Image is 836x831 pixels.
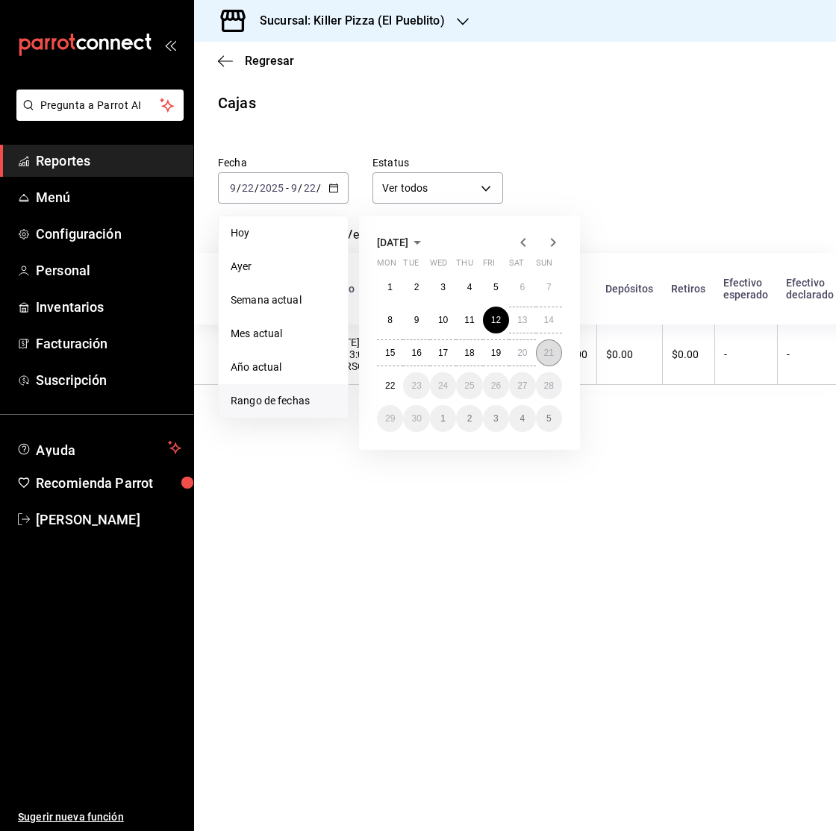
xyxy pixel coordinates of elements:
button: September 2, 2025 [403,274,429,301]
button: September 3, 2025 [430,274,456,301]
abbr: September 5, 2025 [493,282,499,292]
abbr: Wednesday [430,258,447,274]
abbr: September 9, 2025 [414,315,419,325]
label: Estatus [372,157,503,168]
span: Pregunta a Parrot AI [40,98,160,113]
span: / [237,182,241,194]
span: Inventarios [36,297,181,317]
span: Reportes [36,151,181,171]
div: Retiros [671,283,705,295]
div: Efectivo declarado [786,277,834,301]
abbr: September 29, 2025 [385,413,395,424]
abbr: September 30, 2025 [411,413,421,424]
button: Pregunta a Parrot AI [16,90,184,121]
abbr: Thursday [456,258,472,274]
div: - [724,348,768,360]
span: [PERSON_NAME] [36,509,181,530]
span: Menú [36,187,181,207]
button: September 13, 2025 [509,307,535,333]
span: Rango de fechas [231,393,336,409]
span: Sugerir nueva función [18,809,181,825]
div: - [787,348,834,360]
input: ---- [321,182,346,194]
button: September 12, 2025 [483,307,509,333]
input: -- [229,182,237,194]
abbr: September 19, 2025 [491,348,501,358]
span: / [316,182,321,194]
button: September 1, 2025 [377,274,403,301]
span: Regresar [245,54,294,68]
abbr: October 4, 2025 [520,413,525,424]
abbr: September 16, 2025 [411,348,421,358]
button: September 20, 2025 [509,339,535,366]
span: Facturación [36,333,181,354]
span: Semana actual [231,292,336,308]
abbr: September 14, 2025 [544,315,554,325]
button: September 24, 2025 [430,372,456,399]
abbr: September 8, 2025 [387,315,393,325]
button: September 26, 2025 [483,372,509,399]
span: Hoy [231,225,336,241]
input: -- [290,182,298,194]
abbr: October 1, 2025 [440,413,446,424]
abbr: October 3, 2025 [493,413,499,424]
abbr: September 18, 2025 [464,348,474,358]
abbr: September 2, 2025 [414,282,419,292]
button: [DATE] [377,233,426,251]
button: October 1, 2025 [430,405,456,432]
abbr: September 25, 2025 [464,380,474,391]
abbr: September 6, 2025 [520,282,525,292]
button: September 9, 2025 [403,307,429,333]
abbr: October 5, 2025 [546,413,552,424]
abbr: September 1, 2025 [387,282,393,292]
abbr: September 23, 2025 [411,380,421,391]
button: September 7, 2025 [536,274,562,301]
button: September 23, 2025 [403,372,429,399]
button: September 28, 2025 [536,372,562,399]
abbr: September 28, 2025 [544,380,554,391]
h3: Sucursal: Killer Pizza (El Pueblito) [248,12,445,30]
input: -- [303,182,316,194]
button: September 18, 2025 [456,339,482,366]
abbr: September 26, 2025 [491,380,501,391]
span: Suscripción [36,370,181,390]
button: open_drawer_menu [164,39,176,51]
button: September 27, 2025 [509,372,535,399]
button: September 8, 2025 [377,307,403,333]
abbr: September 13, 2025 [517,315,527,325]
abbr: Friday [483,258,495,274]
input: ---- [259,182,284,194]
abbr: Sunday [536,258,552,274]
span: / [255,182,259,194]
input: -- [241,182,255,194]
abbr: September 11, 2025 [464,315,474,325]
div: $0.00 [672,348,705,360]
abbr: September 24, 2025 [438,380,448,391]
span: / [298,182,302,194]
button: September 5, 2025 [483,274,509,301]
button: September 22, 2025 [377,372,403,399]
button: September 10, 2025 [430,307,456,333]
button: October 2, 2025 [456,405,482,432]
abbr: Saturday [509,258,524,274]
abbr: September 15, 2025 [385,348,395,358]
abbr: Monday [377,258,396,274]
abbr: September 17, 2025 [438,348,448,358]
button: September 30, 2025 [403,405,429,432]
button: September 25, 2025 [456,372,482,399]
abbr: Tuesday [403,258,418,274]
button: September 15, 2025 [377,339,403,366]
div: Depósitos [605,283,653,295]
abbr: September 3, 2025 [440,282,446,292]
div: $0.00 [606,348,653,360]
span: Configuración [36,224,181,244]
a: Pregunta a Parrot AI [10,108,184,124]
button: September 29, 2025 [377,405,403,432]
button: September 6, 2025 [509,274,535,301]
button: October 5, 2025 [536,405,562,432]
span: Mes actual [231,326,336,342]
abbr: September 12, 2025 [491,315,501,325]
div: Efectivo esperado [723,277,768,301]
abbr: October 2, 2025 [467,413,472,424]
button: September 21, 2025 [536,339,562,366]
